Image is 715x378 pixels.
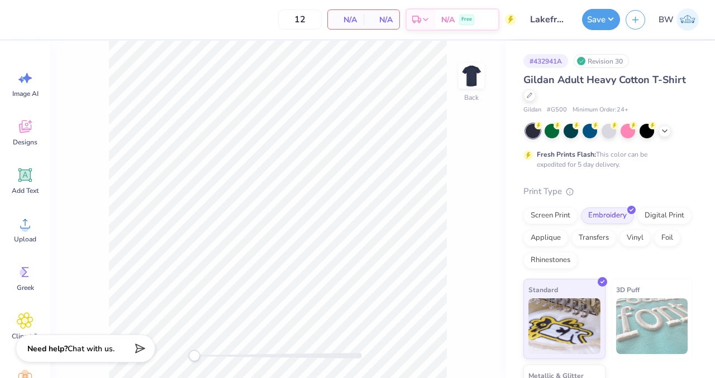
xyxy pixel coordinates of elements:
[7,332,44,350] span: Clipart & logos
[676,8,699,31] img: Brooke Williams
[523,252,578,269] div: Rhinestones
[619,230,651,246] div: Vinyl
[523,185,693,198] div: Print Type
[573,105,628,115] span: Minimum Order: 24 +
[523,54,568,68] div: # 432941A
[528,298,600,354] img: Standard
[14,235,36,244] span: Upload
[654,230,680,246] div: Foil
[335,14,357,26] span: N/A
[27,343,68,354] strong: Need help?
[659,13,674,26] span: BW
[616,298,688,354] img: 3D Puff
[616,284,640,295] span: 3D Puff
[582,9,620,30] button: Save
[523,105,541,115] span: Gildan
[12,186,39,195] span: Add Text
[189,350,200,361] div: Accessibility label
[528,284,558,295] span: Standard
[571,230,616,246] div: Transfers
[461,16,472,23] span: Free
[581,207,634,224] div: Embroidery
[17,283,34,292] span: Greek
[370,14,393,26] span: N/A
[522,8,576,31] input: Untitled Design
[278,9,322,30] input: – –
[574,54,629,68] div: Revision 30
[464,93,479,103] div: Back
[523,73,686,86] span: Gildan Adult Heavy Cotton T-Shirt
[12,89,39,98] span: Image AI
[13,138,37,147] span: Designs
[523,207,578,224] div: Screen Print
[523,230,568,246] div: Applique
[68,343,115,354] span: Chat with us.
[460,65,483,87] img: Back
[441,14,455,26] span: N/A
[537,149,674,169] div: This color can be expedited for 5 day delivery.
[537,150,596,159] strong: Fresh Prints Flash:
[547,105,567,115] span: # G500
[654,8,704,31] a: BW
[637,207,692,224] div: Digital Print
